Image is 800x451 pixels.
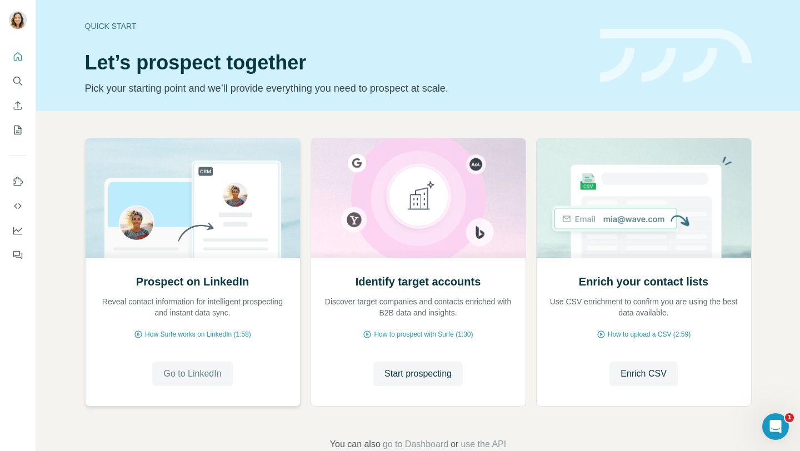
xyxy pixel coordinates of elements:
img: Avatar [9,11,27,29]
button: Dashboard [9,221,27,240]
span: How Surfe works on LinkedIn (1:58) [145,329,251,339]
button: Enrich CSV [609,362,678,386]
button: Start prospecting [373,362,463,386]
img: Identify target accounts [311,138,526,258]
span: You can also [330,438,381,451]
button: Enrich CSV [9,96,27,116]
button: Feedback [9,245,27,265]
span: Start prospecting [384,367,452,380]
h2: Prospect on LinkedIn [136,274,249,289]
span: Go to LinkedIn [163,367,221,380]
button: use the API [461,438,506,451]
p: Pick your starting point and we’ll provide everything you need to prospect at scale. [85,81,587,96]
img: Prospect on LinkedIn [85,138,301,258]
span: How to upload a CSV (2:59) [608,329,691,339]
h2: Identify target accounts [356,274,481,289]
div: Quick start [85,21,587,32]
p: Discover target companies and contacts enriched with B2B data and insights. [322,296,514,318]
button: Quick start [9,47,27,67]
img: Enrich your contact lists [536,138,752,258]
button: My lists [9,120,27,140]
span: or [451,438,458,451]
span: Enrich CSV [621,367,667,380]
iframe: Intercom live chat [762,413,789,440]
button: Use Surfe API [9,196,27,216]
img: banner [600,29,752,83]
span: 1 [785,413,794,422]
p: Use CSV enrichment to confirm you are using the best data available. [548,296,740,318]
button: Search [9,71,27,91]
button: go to Dashboard [383,438,448,451]
h2: Enrich your contact lists [579,274,708,289]
p: Reveal contact information for intelligent prospecting and instant data sync. [97,296,289,318]
span: How to prospect with Surfe (1:30) [374,329,473,339]
h1: Let’s prospect together [85,52,587,74]
button: Use Surfe on LinkedIn [9,172,27,192]
button: Go to LinkedIn [152,362,232,386]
